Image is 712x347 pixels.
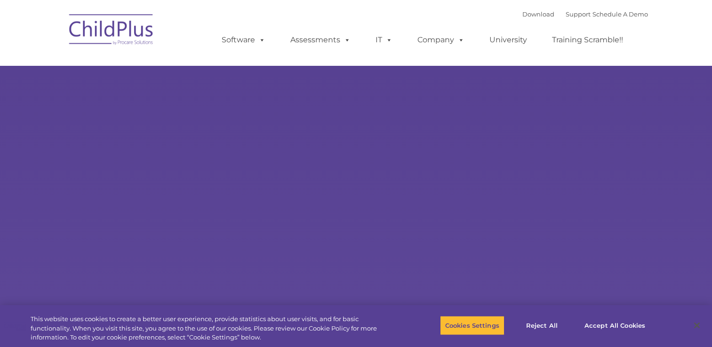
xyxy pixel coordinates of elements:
button: Close [687,315,707,336]
a: Company [408,31,474,49]
button: Accept All Cookies [579,315,650,335]
a: Assessments [281,31,360,49]
a: Software [212,31,275,49]
button: Reject All [512,315,571,335]
img: ChildPlus by Procare Solutions [64,8,159,55]
a: IT [366,31,402,49]
a: Training Scramble!! [543,31,632,49]
font: | [522,10,648,18]
a: Support [566,10,591,18]
a: Schedule A Demo [592,10,648,18]
a: Download [522,10,554,18]
div: This website uses cookies to create a better user experience, provide statistics about user visit... [31,315,392,342]
a: University [480,31,536,49]
button: Cookies Settings [440,315,504,335]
